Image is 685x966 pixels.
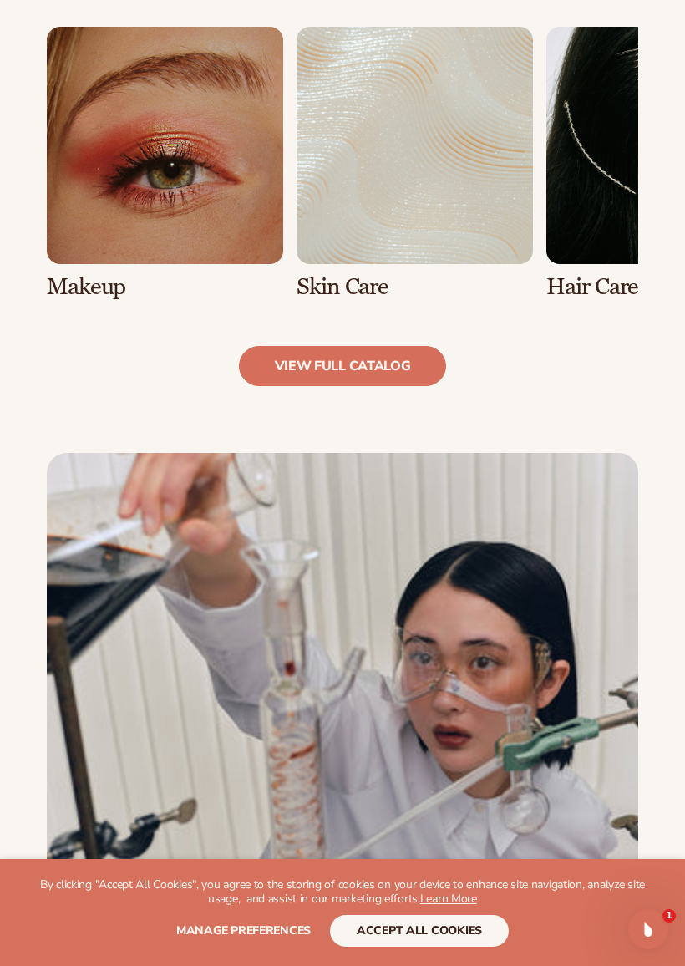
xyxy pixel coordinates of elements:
div: 1 / 8 [47,27,283,299]
span: 1 [662,909,676,923]
div: 2 / 8 [297,27,533,299]
span: Manage preferences [176,923,311,938]
a: Learn More [420,891,477,907]
button: accept all cookies [330,915,509,947]
button: Manage preferences [176,915,311,947]
p: By clicking "Accept All Cookies", you agree to the storing of cookies on your device to enhance s... [33,878,652,907]
a: view full catalog [239,346,447,386]
iframe: Intercom live chat [628,909,668,949]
